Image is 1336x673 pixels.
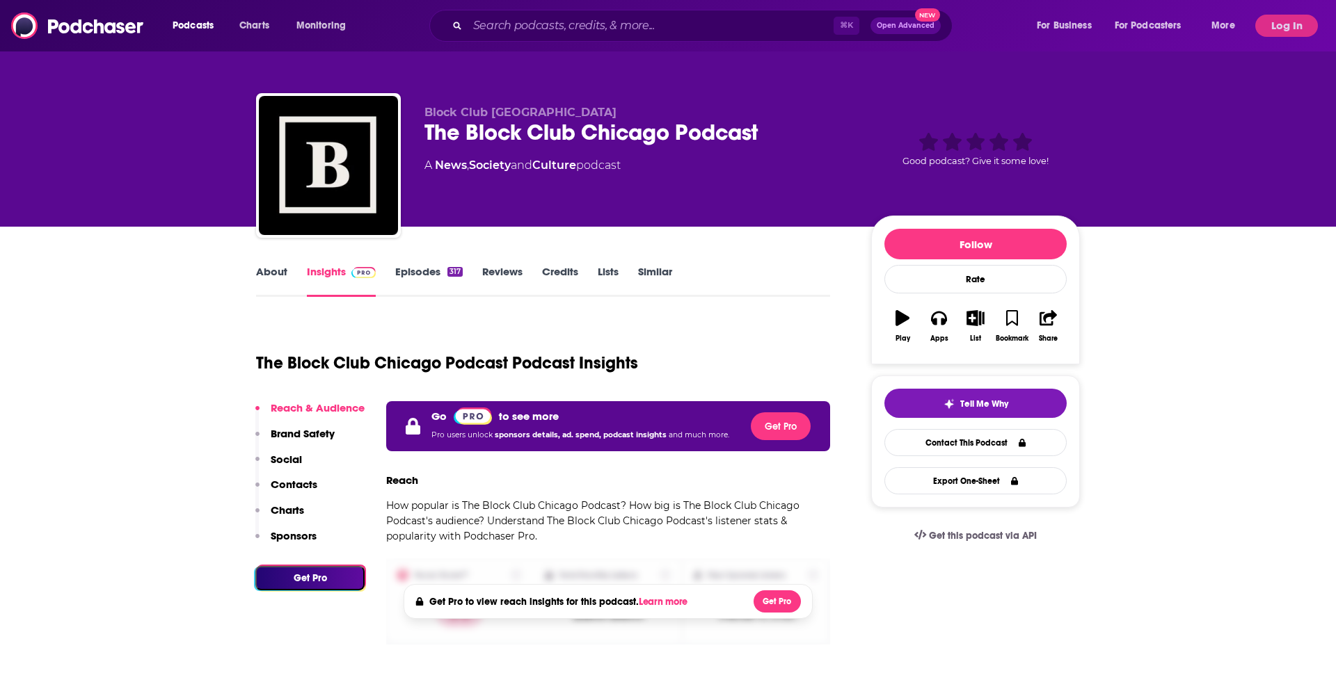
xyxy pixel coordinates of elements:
input: Search podcasts, credits, & more... [468,15,834,37]
span: Good podcast? Give it some love! [902,156,1049,166]
img: Podchaser Pro [351,267,376,278]
p: How popular is The Block Club Chicago Podcast? How big is The Block Club Chicago Podcast's audien... [386,498,830,544]
button: open menu [1202,15,1252,37]
span: Block Club [GEOGRAPHIC_DATA] [424,106,617,119]
a: Reviews [482,265,523,297]
img: Podchaser - Follow, Share and Rate Podcasts [11,13,145,39]
a: About [256,265,287,297]
button: tell me why sparkleTell Me Why [884,389,1067,418]
a: Pro website [454,407,492,425]
div: Rate [884,265,1067,293]
a: Culture [532,159,576,172]
button: open menu [1027,15,1109,37]
span: ⌘ K [834,17,859,35]
a: Society [469,159,511,172]
span: For Business [1037,16,1092,35]
div: List [970,334,981,343]
button: Bookmark [994,301,1030,351]
p: Reach & Audience [271,401,365,414]
button: Learn more [639,597,692,608]
button: Open AdvancedNew [870,17,941,34]
button: Reach & Audience [255,401,365,427]
button: Share [1031,301,1067,351]
span: Charts [239,16,269,35]
span: sponsors details, ad. spend, podcast insights [495,430,669,439]
button: open menu [1106,15,1202,37]
button: Apps [921,301,957,351]
div: Good podcast? Give it some love! [871,106,1080,192]
div: Apps [930,334,948,343]
span: Open Advanced [877,22,935,29]
img: Podchaser Pro [454,407,492,425]
button: Get Pro [754,590,801,613]
div: 317 [447,267,463,277]
div: Bookmark [996,334,1028,343]
span: Monitoring [296,16,346,35]
button: Charts [255,503,304,529]
p: to see more [499,410,559,423]
span: New [915,8,940,22]
p: Social [271,453,302,466]
a: Lists [598,265,619,297]
img: tell me why sparkle [944,398,955,410]
div: Search podcasts, credits, & more... [443,10,966,42]
button: Log In [1255,15,1318,37]
button: Contacts [255,478,317,503]
span: Podcasts [173,16,214,35]
button: Export One-Sheet [884,467,1067,494]
img: The Block Club Chicago Podcast [259,96,398,235]
p: Go [431,410,447,423]
button: List [957,301,994,351]
a: Credits [542,265,578,297]
h1: The Block Club Chicago Podcast Podcast Insights [256,352,638,373]
h4: Get Pro to view reach insights for this podcast. [429,596,692,608]
div: Share [1039,334,1058,343]
a: Similar [638,265,672,297]
a: Get this podcast via API [903,519,1048,553]
div: Play [896,334,910,343]
span: Tell Me Why [960,398,1008,410]
span: , [467,159,469,172]
h3: Reach [386,473,418,487]
p: Contacts [271,478,317,491]
span: More [1211,16,1235,35]
a: InsightsPodchaser Pro [307,265,376,297]
span: Get this podcast via API [929,530,1037,542]
p: Sponsors [271,529,317,542]
button: open menu [163,15,232,37]
button: Get Pro [751,412,811,440]
p: Pro users unlock and much more. [431,425,729,446]
a: Contact This Podcast [884,429,1067,456]
p: Brand Safety [271,427,335,440]
button: Brand Safety [255,427,335,453]
span: and [511,159,532,172]
a: Charts [230,15,278,37]
button: Sponsors [255,529,317,555]
a: Episodes317 [395,265,463,297]
a: News [435,159,467,172]
button: Follow [884,229,1067,259]
button: Get Pro [255,566,365,590]
div: A podcast [424,157,621,174]
button: Play [884,301,921,351]
button: open menu [287,15,364,37]
button: Social [255,453,302,478]
p: Charts [271,503,304,517]
span: For Podcasters [1115,16,1182,35]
